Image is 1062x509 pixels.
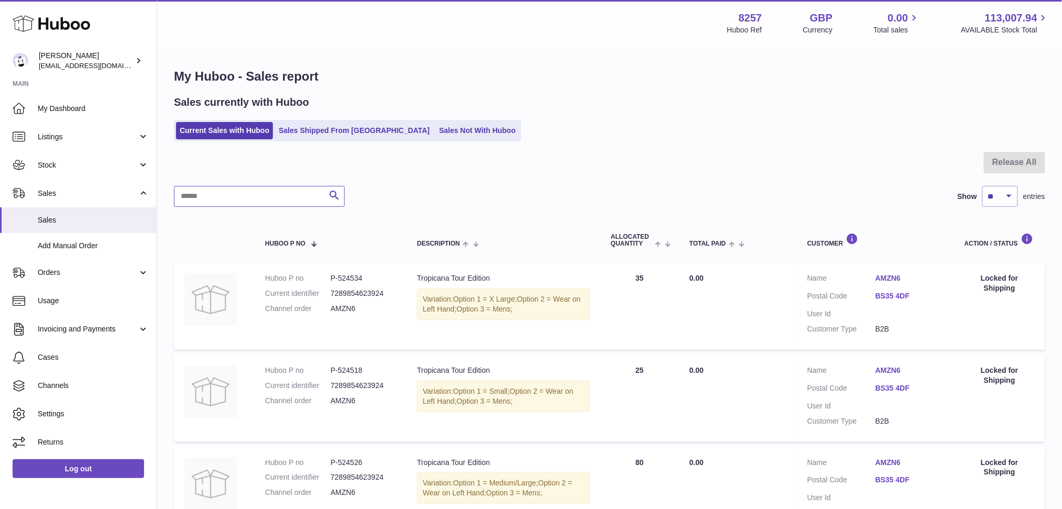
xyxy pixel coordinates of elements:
[265,273,331,283] dt: Huboo P no
[985,11,1037,25] span: 113,007.94
[417,240,460,247] span: Description
[739,11,762,25] strong: 8257
[331,366,396,375] dd: P-524518
[689,366,704,374] span: 0.00
[38,352,149,362] span: Cases
[807,416,875,426] dt: Customer Type
[875,475,944,485] a: BS35 4DF
[417,458,590,468] div: Tropicana Tour Edition
[689,458,704,467] span: 0.00
[331,472,396,482] dd: 7289854623924
[265,488,331,497] dt: Channel order
[417,381,590,412] div: Variation:
[965,366,1035,385] div: Locked for Shipping
[875,324,944,334] dd: B2B
[265,381,331,391] dt: Current identifier
[38,215,149,225] span: Sales
[184,366,237,418] img: no-photo.jpg
[807,383,875,396] dt: Postal Code
[453,387,510,395] span: Option 1 = Small;
[453,479,538,487] span: Option 1 = Medium/Large;
[435,122,519,139] a: Sales Not With Huboo
[875,383,944,393] a: BS35 4DF
[689,240,726,247] span: Total paid
[174,68,1045,85] h1: My Huboo - Sales report
[38,324,138,334] span: Invoicing and Payments
[611,234,652,247] span: ALLOCATED Quantity
[38,409,149,419] span: Settings
[807,273,875,286] dt: Name
[965,273,1035,293] div: Locked for Shipping
[331,289,396,298] dd: 7289854623924
[38,104,149,114] span: My Dashboard
[875,416,944,426] dd: B2B
[417,289,590,320] div: Variation:
[174,95,309,109] h2: Sales currently with Huboo
[875,366,944,375] a: AMZN6
[807,493,875,503] dt: User Id
[39,51,133,71] div: [PERSON_NAME]
[965,458,1035,478] div: Locked for Shipping
[38,296,149,306] span: Usage
[807,401,875,411] dt: User Id
[1023,192,1045,202] span: entries
[265,289,331,298] dt: Current identifier
[961,25,1049,35] span: AVAILABLE Stock Total
[13,53,28,69] img: don@skinsgolf.com
[417,273,590,283] div: Tropicana Tour Edition
[727,25,762,35] div: Huboo Ref
[457,305,513,313] span: Option 3 = Mens;
[961,11,1049,35] a: 113,007.94 AVAILABLE Stock Total
[875,273,944,283] a: AMZN6
[807,309,875,319] dt: User Id
[453,295,517,303] span: Option 1 = X Large;
[803,25,833,35] div: Currency
[807,475,875,488] dt: Postal Code
[600,263,679,350] td: 35
[331,458,396,468] dd: P-524526
[689,274,704,282] span: 0.00
[958,192,977,202] label: Show
[184,273,237,326] img: no-photo.jpg
[965,233,1035,247] div: Action / Status
[38,268,138,278] span: Orders
[265,472,331,482] dt: Current identifier
[600,355,679,442] td: 25
[807,324,875,334] dt: Customer Type
[417,472,590,504] div: Variation:
[873,11,920,35] a: 0.00 Total sales
[38,437,149,447] span: Returns
[807,366,875,378] dt: Name
[38,241,149,251] span: Add Manual Order
[807,233,944,247] div: Customer
[457,397,513,405] span: Option 3 = Mens;
[275,122,433,139] a: Sales Shipped From [GEOGRAPHIC_DATA]
[331,381,396,391] dd: 7289854623924
[888,11,908,25] span: 0.00
[265,396,331,406] dt: Channel order
[486,489,542,497] span: Option 3 = Mens;
[810,11,833,25] strong: GBP
[807,291,875,304] dt: Postal Code
[331,304,396,314] dd: AMZN6
[331,396,396,406] dd: AMZN6
[38,132,138,142] span: Listings
[265,458,331,468] dt: Huboo P no
[331,488,396,497] dd: AMZN6
[417,366,590,375] div: Tropicana Tour Edition
[265,366,331,375] dt: Huboo P no
[265,304,331,314] dt: Channel order
[807,458,875,470] dt: Name
[423,387,573,405] span: Option 2 = Wear on Left Hand;
[38,189,138,198] span: Sales
[331,273,396,283] dd: P-524534
[873,25,920,35] span: Total sales
[39,61,154,70] span: [EMAIL_ADDRESS][DOMAIN_NAME]
[875,291,944,301] a: BS35 4DF
[176,122,273,139] a: Current Sales with Huboo
[38,381,149,391] span: Channels
[38,160,138,170] span: Stock
[875,458,944,468] a: AMZN6
[265,240,305,247] span: Huboo P no
[13,459,144,478] a: Log out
